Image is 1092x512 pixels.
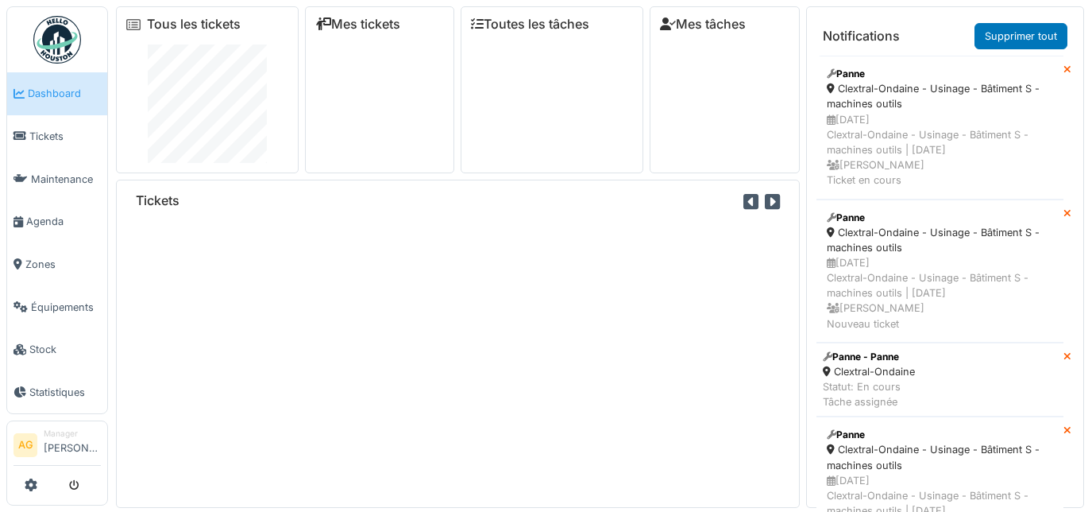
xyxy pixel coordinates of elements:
[25,257,101,272] span: Zones
[31,172,101,187] span: Maintenance
[147,17,241,32] a: Tous les tickets
[827,428,1053,442] div: Panne
[827,112,1053,188] div: [DATE] Clextral-Ondaine - Usinage - Bâtiment S - machines outils | [DATE] [PERSON_NAME] Ticket en...
[816,56,1063,199] a: Panne Clextral-Ondaine - Usinage - Bâtiment S - machines outils [DATE]Clextral-Ondaine - Usinage ...
[7,328,107,371] a: Stock
[823,379,915,409] div: Statut: En cours Tâche assignée
[7,115,107,158] a: Tickets
[7,72,107,115] a: Dashboard
[827,225,1053,255] div: Clextral-Ondaine - Usinage - Bâtiment S - machines outils
[136,193,179,208] h6: Tickets
[660,17,746,32] a: Mes tâches
[827,211,1053,225] div: Panne
[7,157,107,200] a: Maintenance
[14,428,101,466] a: AG Manager[PERSON_NAME]
[315,17,400,32] a: Mes tickets
[29,129,101,144] span: Tickets
[816,200,1063,343] a: Panne Clextral-Ondaine - Usinage - Bâtiment S - machines outils [DATE]Clextral-Ondaine - Usinage ...
[823,29,900,44] h6: Notifications
[816,343,1063,417] a: Panne - Panne Clextral-Ondaine Statut: En coursTâche assignée
[823,364,915,379] div: Clextral-Ondaine
[827,442,1053,472] div: Clextral-Ondaine - Usinage - Bâtiment S - machines outils
[827,67,1053,81] div: Panne
[7,200,107,243] a: Agenda
[827,81,1053,111] div: Clextral-Ondaine - Usinage - Bâtiment S - machines outils
[44,428,101,462] li: [PERSON_NAME]
[44,428,101,440] div: Manager
[33,16,81,64] img: Badge_color-CXgf-gQk.svg
[14,433,37,457] li: AG
[471,17,589,32] a: Toutes les tâches
[7,371,107,414] a: Statistiques
[26,214,101,229] span: Agenda
[823,350,915,364] div: Panne - Panne
[31,300,101,315] span: Équipements
[29,342,101,357] span: Stock
[28,86,101,101] span: Dashboard
[7,243,107,286] a: Zones
[29,385,101,400] span: Statistiques
[7,285,107,328] a: Équipements
[974,23,1067,49] a: Supprimer tout
[827,255,1053,332] div: [DATE] Clextral-Ondaine - Usinage - Bâtiment S - machines outils | [DATE] [PERSON_NAME] Nouveau t...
